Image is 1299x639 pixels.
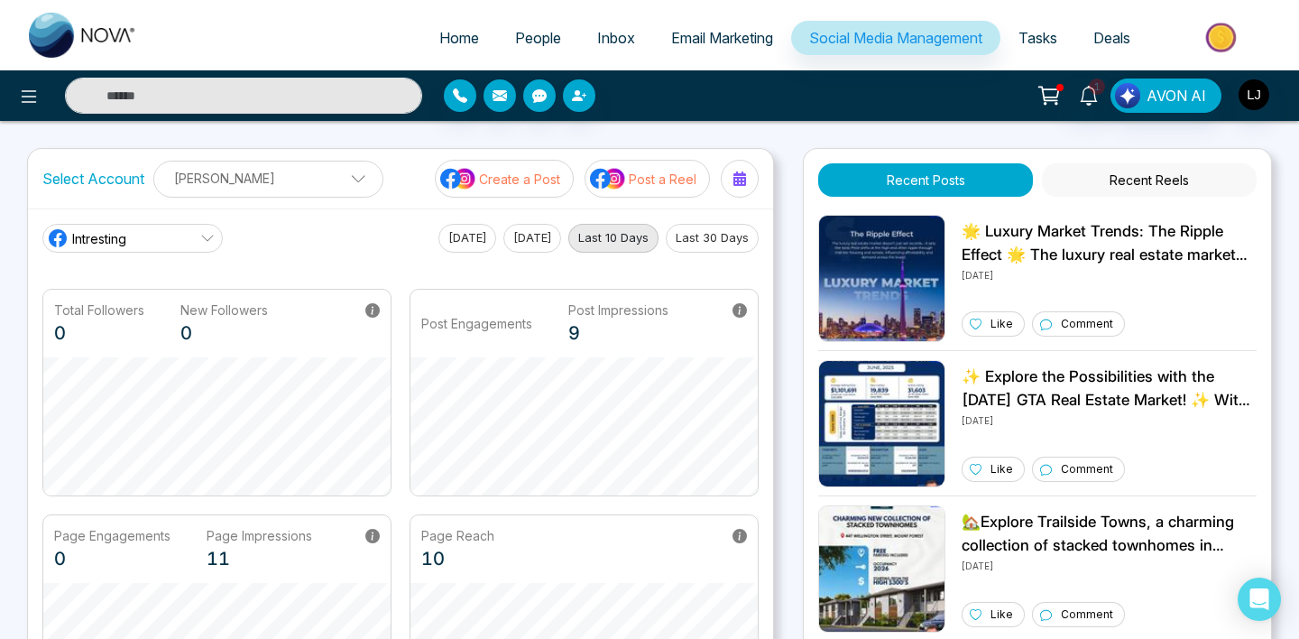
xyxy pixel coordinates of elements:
[590,167,626,190] img: social-media-icon
[962,557,1257,573] p: [DATE]
[629,170,696,189] p: Post a Reel
[439,29,479,47] span: Home
[1115,83,1140,108] img: Lead Flow
[1075,21,1148,55] a: Deals
[818,360,945,487] img: Unable to load img.
[568,301,668,319] p: Post Impressions
[1018,29,1057,47] span: Tasks
[818,163,1033,197] button: Recent Posts
[1089,79,1105,95] span: 1
[54,545,170,572] p: 0
[585,160,710,198] button: social-media-iconPost a Reel
[1000,21,1075,55] a: Tasks
[72,229,126,248] span: Intresting
[180,319,268,347] p: 0
[791,21,1000,55] a: Social Media Management
[207,526,312,545] p: Page Impressions
[666,224,759,253] button: Last 30 Days
[809,29,982,47] span: Social Media Management
[421,526,494,545] p: Page Reach
[180,301,268,319] p: New Followers
[990,461,1013,477] p: Like
[1093,29,1130,47] span: Deals
[990,607,1013,623] p: Like
[440,167,476,190] img: social-media-icon
[479,170,560,189] p: Create a Post
[54,319,144,347] p: 0
[207,545,312,572] p: 11
[54,301,144,319] p: Total Followers
[503,224,561,253] button: [DATE]
[1061,316,1113,332] p: Comment
[1110,79,1221,113] button: AVON AI
[1239,79,1269,110] img: User Avatar
[421,21,497,55] a: Home
[29,13,137,58] img: Nova CRM Logo
[1061,607,1113,623] p: Comment
[165,163,372,193] p: [PERSON_NAME]
[1061,461,1113,477] p: Comment
[1067,79,1110,110] a: 1
[435,160,574,198] button: social-media-iconCreate a Post
[421,545,494,572] p: 10
[42,168,144,190] label: Select Account
[962,511,1257,557] p: 🏡Explore Trailside Towns, a charming collection of stacked townhomes in [GEOGRAPHIC_DATA]. Live m...
[990,316,1013,332] p: Like
[818,505,945,633] img: Unable to load img.
[818,215,945,342] img: Unable to load img.
[1147,85,1206,106] span: AVON AI
[1042,163,1257,197] button: Recent Reels
[671,29,773,47] span: Email Marketing
[515,29,561,47] span: People
[962,220,1257,266] p: 🌟 Luxury Market Trends: The Ripple Effect 🌟 The luxury real estate market does more than break re...
[597,29,635,47] span: Inbox
[497,21,579,55] a: People
[1157,17,1288,58] img: Market-place.gif
[962,366,1257,412] p: ✨ Explore the Possibilities with the [DATE] GTA Real Estate Market! ✨ With an average selling pri...
[962,266,1257,282] p: [DATE]
[568,224,659,253] button: Last 10 Days
[1238,578,1281,621] div: Open Intercom Messenger
[579,21,653,55] a: Inbox
[962,412,1257,428] p: [DATE]
[568,319,668,347] p: 9
[653,21,791,55] a: Email Marketing
[54,526,170,545] p: Page Engagements
[421,314,532,333] p: Post Engagements
[438,224,496,253] button: [DATE]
